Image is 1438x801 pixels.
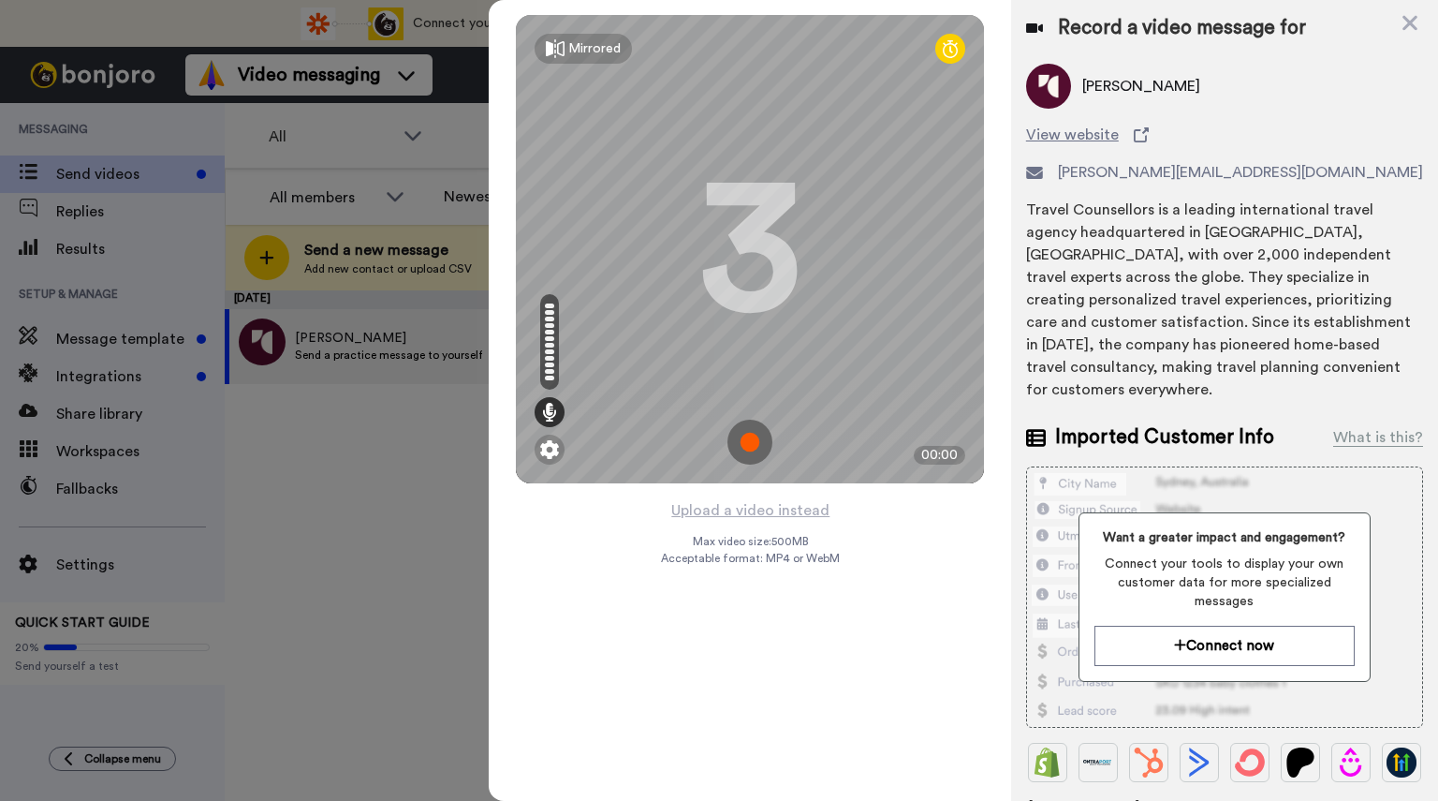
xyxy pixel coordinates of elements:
[1235,748,1265,778] img: ConvertKit
[540,440,559,459] img: ic_gear.svg
[1333,426,1423,449] div: What is this?
[1285,748,1315,778] img: Patreon
[1094,626,1355,666] button: Connect now
[661,551,840,566] span: Acceptable format: MP4 or WebM
[1033,748,1063,778] img: Shopify
[698,179,801,319] div: 3
[1094,555,1355,611] span: Connect your tools to display your own customer data for more specialized messages
[1134,748,1164,778] img: Hubspot
[692,534,808,549] span: Max video size: 500 MB
[1055,423,1274,452] span: Imported Customer Info
[1058,161,1423,184] span: [PERSON_NAME][EMAIL_ADDRESS][DOMAIN_NAME]
[1083,748,1113,778] img: Ontraport
[1184,748,1214,778] img: ActiveCampaign
[666,498,835,523] button: Upload a video instead
[1387,748,1416,778] img: GoHighLevel
[1026,199,1423,401] div: Travel Counsellors is a leading international travel agency headquartered in [GEOGRAPHIC_DATA], [...
[1336,748,1366,778] img: Drip
[914,446,965,465] div: 00:00
[727,420,772,465] img: ic_record_start.svg
[1094,528,1355,547] span: Want a greater impact and engagement?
